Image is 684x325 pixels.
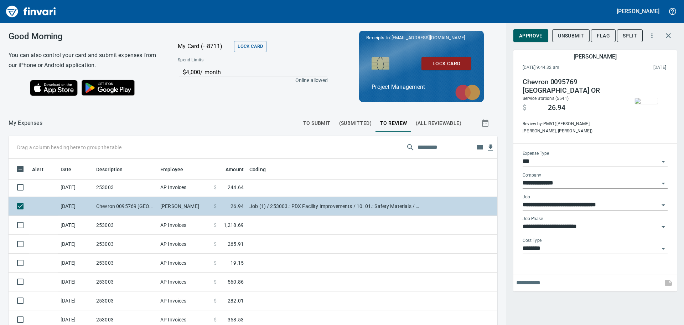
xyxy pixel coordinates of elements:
h6: You can also control your card and submit expenses from our iPhone or Android application. [9,50,160,70]
button: Open [658,244,668,254]
label: Expense Type [523,151,549,156]
span: (Submitted) [339,119,372,128]
span: Alert [32,165,43,174]
span: Review by: PM51 ([PERSON_NAME], [PERSON_NAME], [PERSON_NAME]) [523,121,620,135]
span: 358.53 [228,316,244,323]
span: $ [523,103,527,112]
button: Split [617,29,643,42]
td: [DATE] [58,216,93,235]
span: Employee [160,165,183,174]
h4: Chevron 0095769 [GEOGRAPHIC_DATA] OR [523,78,620,95]
button: Unsubmit [552,29,590,42]
p: Drag a column heading here to group the table [17,144,121,151]
td: AP Invoices [157,273,211,291]
button: [PERSON_NAME] [615,6,661,17]
span: Unsubmit [558,31,584,40]
span: 244.64 [228,184,244,191]
td: AP Invoices [157,291,211,310]
span: 26.94 [230,203,244,210]
button: Lock Card [234,41,266,52]
span: 282.01 [228,297,244,304]
label: Cost Type [523,238,542,243]
span: 265.91 [228,240,244,248]
td: 253003 [93,291,157,310]
span: Amount [216,165,244,174]
span: $ [214,316,217,323]
h3: Good Morning [9,31,160,41]
button: Open [658,178,668,188]
td: 253003 [93,216,157,235]
p: $4,000 / month [183,68,327,77]
td: [DATE] [58,178,93,197]
img: Get it on Google Play [78,76,139,100]
td: 253003 [93,235,157,254]
td: Chevron 0095769 [GEOGRAPHIC_DATA] OR [93,197,157,216]
span: Date [61,165,72,174]
span: Alert [32,165,53,174]
button: More [644,28,660,44]
span: $ [214,240,217,248]
td: [DATE] [58,235,93,254]
td: 253003 [93,273,157,291]
td: 253003 [93,178,157,197]
span: 560.86 [228,278,244,285]
span: Coding [249,165,266,174]
span: This charge was settled by the merchant and appears on the 2025/08/30 statement. [606,64,666,71]
span: $ [214,203,217,210]
span: [EMAIL_ADDRESS][DOMAIN_NAME] [391,34,466,41]
span: 1,218.69 [224,222,244,229]
td: [DATE] [58,197,93,216]
button: Choose columns to display [475,142,485,153]
button: Flag [591,29,616,42]
nav: breadcrumb [9,119,42,127]
span: Employee [160,165,192,174]
span: Description [96,165,123,174]
td: Job (1) / 253003.: PDX Facility Improvements / 10. 01.: Safety Materials / 5: Other [247,197,425,216]
span: Lock Card [427,59,466,68]
td: AP Invoices [157,216,211,235]
p: Project Management [372,83,471,91]
span: $ [214,278,217,285]
span: To Review [380,119,407,128]
span: Lock Card [238,42,263,51]
button: Open [658,157,668,167]
span: Spend Limits [178,57,265,64]
span: 26.94 [548,103,565,112]
span: $ [214,184,217,191]
h5: [PERSON_NAME] [574,53,616,60]
img: Download on the App Store [30,80,78,96]
span: (All Reviewable) [416,119,461,128]
span: Approve [519,31,543,40]
td: AP Invoices [157,178,211,197]
span: 19.15 [230,259,244,266]
span: [DATE] 9:44:32 am [523,64,606,71]
span: Description [96,165,132,174]
button: Open [658,200,668,210]
td: [DATE] [58,273,93,291]
td: [DATE] [58,291,93,310]
span: Flag [597,31,610,40]
td: 253003 [93,254,157,273]
span: Date [61,165,81,174]
button: Download Table [485,142,496,153]
td: [PERSON_NAME] [157,197,211,216]
span: $ [214,222,217,229]
td: [DATE] [58,254,93,273]
span: Service Stations (5541) [523,96,569,101]
label: Job Phase [523,217,543,221]
p: My Expenses [9,119,42,127]
label: Company [523,173,541,177]
td: AP Invoices [157,235,211,254]
span: Coding [249,165,275,174]
span: $ [214,297,217,304]
span: To Submit [303,119,331,128]
button: Close transaction [660,27,677,44]
button: Show transactions within a particular date range [475,115,497,132]
p: Online allowed [172,77,328,84]
label: Job [523,195,530,199]
button: Approve [513,29,548,42]
td: AP Invoices [157,254,211,273]
img: Finvari [4,3,58,20]
button: Lock Card [421,57,471,70]
h5: [PERSON_NAME] [617,7,659,15]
